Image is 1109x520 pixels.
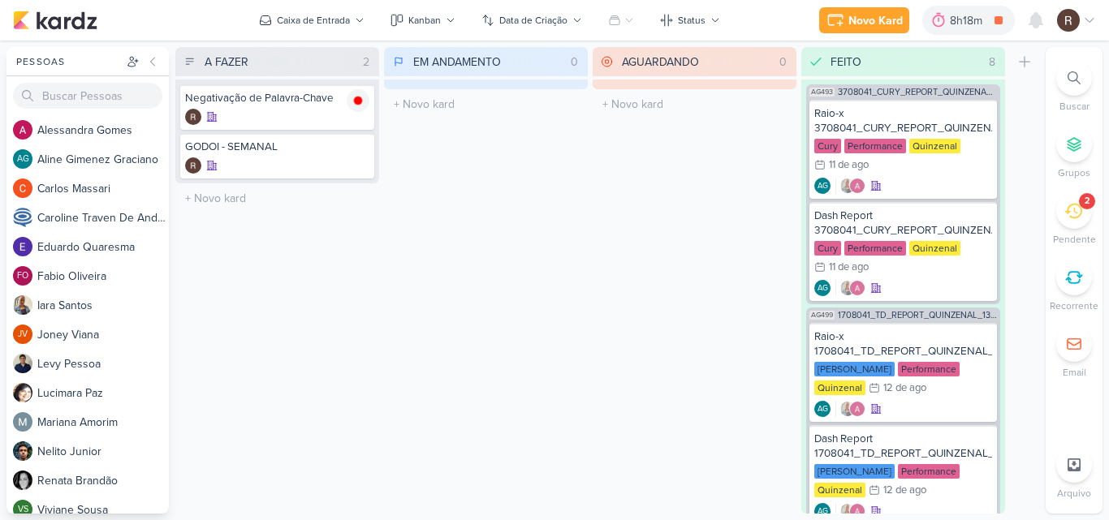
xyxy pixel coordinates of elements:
p: Buscar [1059,99,1090,114]
img: kardz.app [13,11,97,30]
div: Viviane Sousa [13,500,32,519]
div: Aline Gimenez Graciano [13,149,32,169]
div: L u c i m a r a P a z [37,385,169,402]
div: A l i n e G i m e n e z G r a c i a n o [37,151,169,168]
img: Carlos Massari [13,178,32,198]
span: AG493 [809,88,835,97]
input: Buscar Pessoas [13,83,162,109]
div: Novo Kard [848,12,903,29]
span: 3708041_CURY_REPORT_QUINZENAL_12.08 [838,88,997,97]
div: A l e s s a n d r a G o m e s [37,122,169,139]
div: 11 de ago [829,160,869,170]
img: Rafael Dornelles [1057,9,1080,32]
div: 0 [564,54,585,71]
div: 0 [773,54,793,71]
div: Cury [814,241,841,256]
div: R e n a t a B r a n d ã o [37,472,169,489]
div: Colaboradores: Iara Santos, Alessandra Gomes [835,280,865,296]
div: Fabio Oliveira [13,266,32,286]
img: Alessandra Gomes [849,178,865,194]
div: Criador(a): Aline Gimenez Graciano [814,401,831,417]
div: Dash Report 1708041_TD_REPORT_QUINZENAL_13.08 [814,432,992,461]
img: tracking [347,89,369,112]
span: AG499 [809,311,835,320]
div: Criador(a): Aline Gimenez Graciano [814,178,831,194]
span: 1708041_TD_REPORT_QUINZENAL_13.08 [838,311,997,320]
div: Dash Report 3708041_CURY_REPORT_QUINZENAL_12.08 [814,208,992,238]
img: Rafael Dornelles [185,157,201,174]
img: Nelito Junior [13,441,32,461]
p: AG [818,406,828,414]
img: Rafael Dornelles [185,109,201,125]
p: AG [818,183,828,191]
img: Eduardo Quaresma [13,237,32,256]
div: Criador(a): Aline Gimenez Graciano [814,503,831,519]
img: Iara Santos [839,178,856,194]
div: Raio-x 3708041_CURY_REPORT_QUINZENAL_12.08 [814,106,992,135]
img: Mariana Amorim [13,412,32,432]
img: Levy Pessoa [13,354,32,373]
input: + Novo kard [596,92,793,116]
div: V i v i a n e S o u s a [37,501,169,518]
img: Caroline Traven De Andrade [13,208,32,227]
div: Negativação de Palavra-Chave [185,91,369,105]
div: E d u a r d o Q u a r e s m a [37,239,169,256]
div: 2 [1085,195,1090,208]
div: 2 [356,54,376,71]
div: Aline Gimenez Graciano [814,178,831,194]
img: Lucimara Paz [13,383,32,402]
img: Alessandra Gomes [849,280,865,296]
div: [PERSON_NAME] [814,362,895,376]
p: Pendente [1053,232,1096,247]
input: + Novo kard [179,187,376,210]
div: Quinzenal [814,380,865,395]
p: Recorrente [1050,299,1098,313]
div: Quinzenal [814,483,865,497]
p: JV [18,330,28,339]
img: Alessandra Gomes [849,401,865,417]
img: Iara Santos [839,280,856,296]
img: Alessandra Gomes [13,120,32,140]
div: C a r o l i n e T r a v e n D e A n d r a d e [37,209,169,226]
div: Aline Gimenez Graciano [814,401,831,417]
p: VS [18,505,28,514]
div: [PERSON_NAME] [814,464,895,479]
div: Raio-x 1708041_TD_REPORT_QUINZENAL_13.08 [814,329,992,359]
div: C a r l o s M a s s a r i [37,180,169,197]
input: + Novo kard [387,92,585,116]
div: Pessoas [13,54,123,69]
div: Performance [898,362,960,376]
div: Aline Gimenez Graciano [814,503,831,519]
div: Quinzenal [909,139,960,153]
div: Criador(a): Rafael Dornelles [185,157,201,174]
div: GODOI - SEMANAL [185,140,369,154]
p: AG [818,285,828,293]
p: Email [1063,365,1086,380]
div: 12 de ago [883,383,926,393]
div: Joney Viana [13,324,32,344]
div: F a b i o O l i v e i r a [37,268,169,285]
p: FO [17,272,28,281]
div: Colaboradores: Iara Santos, Alessandra Gomes [835,401,865,417]
button: Novo Kard [819,7,909,33]
div: Colaboradores: Iara Santos, Alessandra Gomes [835,503,865,519]
div: Quinzenal [909,241,960,256]
div: 11 de ago [829,262,869,273]
li: Ctrl + F [1046,60,1103,114]
div: Aline Gimenez Graciano [814,280,831,296]
p: Grupos [1058,165,1090,180]
div: M a r i a n a A m o r i m [37,414,169,431]
div: N e l i t o J u n i o r [37,443,169,460]
p: AG [818,508,828,516]
img: Iara Santos [839,401,856,417]
div: Performance [844,139,906,153]
div: I a r a S a n t o s [37,297,169,314]
div: Colaboradores: Iara Santos, Alessandra Gomes [835,178,865,194]
img: Alessandra Gomes [849,503,865,519]
div: Criador(a): Aline Gimenez Graciano [814,280,831,296]
img: Renata Brandão [13,471,32,490]
div: 8 [982,54,1002,71]
div: L e v y P e s s o a [37,355,169,372]
div: J o n e y V i a n a [37,326,169,343]
div: 12 de ago [883,485,926,496]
